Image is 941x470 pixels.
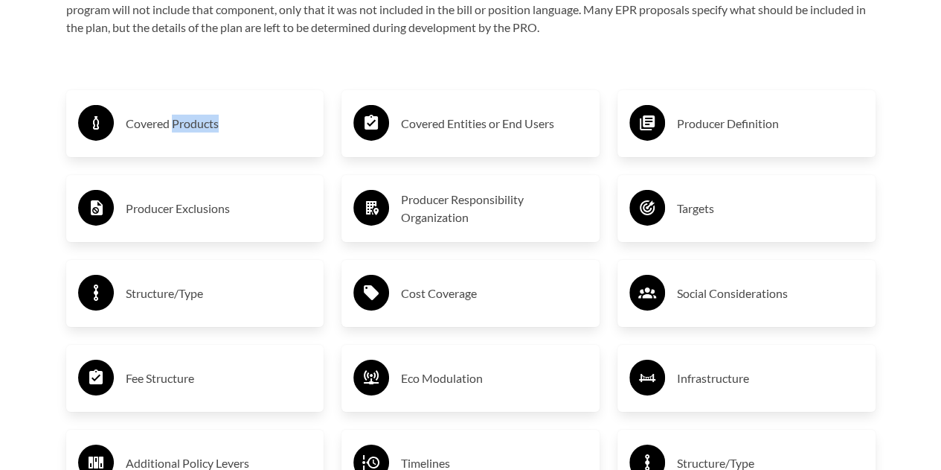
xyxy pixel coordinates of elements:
[401,112,588,136] h3: Covered Entities or End Users
[126,197,312,220] h3: Producer Exclusions
[401,366,588,390] h3: Eco Modulation
[677,197,864,220] h3: Targets
[126,282,312,305] h3: Structure/Type
[401,282,588,305] h3: Cost Coverage
[126,112,312,136] h3: Covered Products
[126,366,312,390] h3: Fee Structure
[677,282,864,305] h3: Social Considerations
[677,112,864,136] h3: Producer Definition
[401,191,588,226] h3: Producer Responsibility Organization
[677,366,864,390] h3: Infrastructure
